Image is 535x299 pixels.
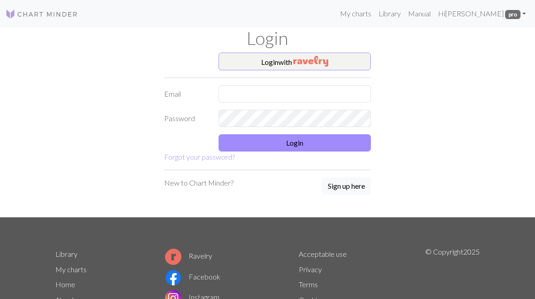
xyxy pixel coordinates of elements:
a: Acceptable use [299,250,347,258]
a: My charts [55,265,87,274]
img: Logo [5,9,78,20]
label: Email [159,85,213,103]
button: Loginwith [219,53,371,71]
a: Sign up here [322,177,371,196]
span: pro [505,10,520,19]
img: Ravelry logo [165,249,181,265]
a: Forgot your password? [164,152,235,161]
a: Library [55,250,78,258]
a: Facebook [165,272,220,281]
a: Ravelry [165,251,212,260]
a: Home [55,280,75,289]
button: Sign up here [322,177,371,195]
a: Manual [404,5,434,23]
img: Facebook logo [165,270,181,286]
h1: Login [50,27,485,49]
a: My charts [336,5,375,23]
label: Password [159,110,213,127]
a: Library [375,5,404,23]
p: New to Chart Minder? [164,177,233,188]
a: Terms [299,280,318,289]
a: Privacy [299,265,322,274]
a: Hi[PERSON_NAME] pro [434,5,530,23]
button: Login [219,134,371,152]
img: Ravelry [293,56,328,67]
